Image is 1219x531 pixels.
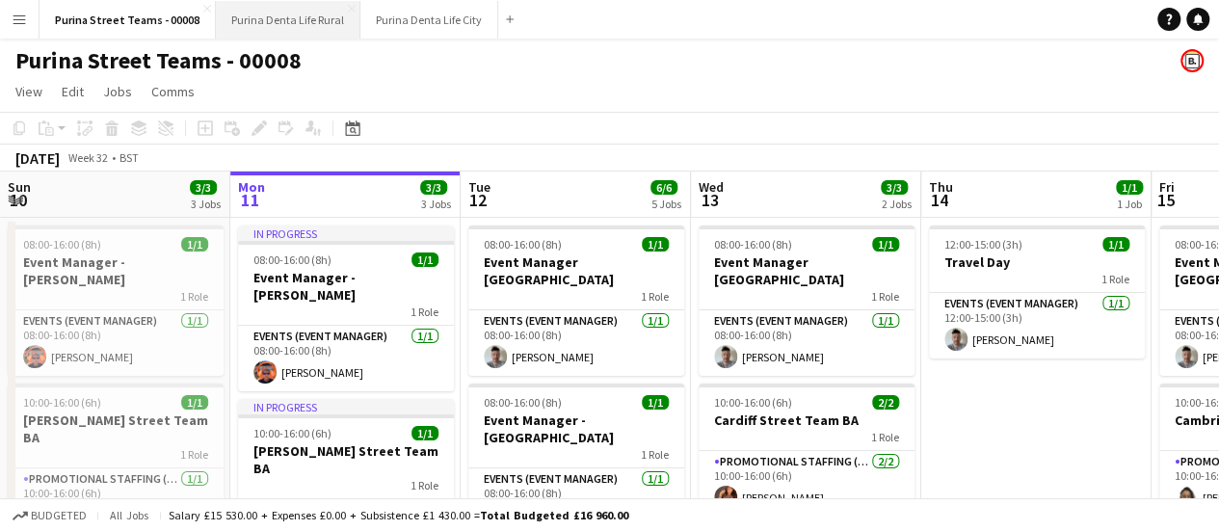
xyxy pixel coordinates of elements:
[1156,189,1175,211] span: 15
[15,148,60,168] div: [DATE]
[411,426,438,440] span: 1/1
[1101,272,1129,286] span: 1 Role
[468,253,684,288] h3: Event Manager [GEOGRAPHIC_DATA]
[929,293,1145,358] app-card-role: Events (Event Manager)1/112:00-15:00 (3h)[PERSON_NAME]
[216,1,360,39] button: Purina Denta Life Rural
[180,289,208,304] span: 1 Role
[484,395,562,410] span: 08:00-16:00 (8h)
[181,237,208,252] span: 1/1
[484,237,562,252] span: 08:00-16:00 (8h)
[8,310,224,376] app-card-role: Events (Event Manager)1/108:00-16:00 (8h)[PERSON_NAME]
[190,180,217,195] span: 3/3
[468,412,684,446] h3: Event Manager - [GEOGRAPHIC_DATA]
[929,178,953,196] span: Thu
[1117,197,1142,211] div: 1 Job
[944,237,1022,252] span: 12:00-15:00 (3h)
[468,178,490,196] span: Tue
[699,226,914,376] app-job-card: 08:00-16:00 (8h)1/1Event Manager [GEOGRAPHIC_DATA]1 RoleEvents (Event Manager)1/108:00-16:00 (8h)...
[411,478,438,492] span: 1 Role
[480,508,628,522] span: Total Budgeted £16 960.00
[8,226,224,376] app-job-card: 08:00-16:00 (8h)1/1Event Manager - [PERSON_NAME]1 RoleEvents (Event Manager)1/108:00-16:00 (8h)[P...
[15,83,42,100] span: View
[642,395,669,410] span: 1/1
[926,189,953,211] span: 14
[714,395,792,410] span: 10:00-16:00 (6h)
[8,253,224,288] h3: Event Manager - [PERSON_NAME]
[144,79,202,104] a: Comms
[871,430,899,444] span: 1 Role
[360,1,498,39] button: Purina Denta Life City
[650,180,677,195] span: 6/6
[238,269,454,304] h3: Event Manager - [PERSON_NAME]
[8,79,50,104] a: View
[54,79,92,104] a: Edit
[468,310,684,376] app-card-role: Events (Event Manager)1/108:00-16:00 (8h)[PERSON_NAME]
[871,289,899,304] span: 1 Role
[699,253,914,288] h3: Event Manager [GEOGRAPHIC_DATA]
[1116,180,1143,195] span: 1/1
[929,226,1145,358] app-job-card: 12:00-15:00 (3h)1/1Travel Day1 RoleEvents (Event Manager)1/112:00-15:00 (3h)[PERSON_NAME]
[872,237,899,252] span: 1/1
[699,310,914,376] app-card-role: Events (Event Manager)1/108:00-16:00 (8h)[PERSON_NAME]
[23,395,101,410] span: 10:00-16:00 (6h)
[1102,237,1129,252] span: 1/1
[699,178,724,196] span: Wed
[238,226,454,241] div: In progress
[23,237,101,252] span: 08:00-16:00 (8h)
[95,79,140,104] a: Jobs
[10,505,90,526] button: Budgeted
[31,509,87,522] span: Budgeted
[881,180,908,195] span: 3/3
[191,197,221,211] div: 3 Jobs
[238,442,454,477] h3: [PERSON_NAME] Street Team BA
[238,178,265,196] span: Mon
[151,83,195,100] span: Comms
[696,189,724,211] span: 13
[642,237,669,252] span: 1/1
[465,189,490,211] span: 12
[15,46,302,75] h1: Purina Street Teams - 00008
[180,447,208,462] span: 1 Role
[64,150,112,165] span: Week 32
[62,83,84,100] span: Edit
[714,237,792,252] span: 08:00-16:00 (8h)
[8,412,224,446] h3: [PERSON_NAME] Street Team BA
[169,508,628,522] div: Salary £15 530.00 + Expenses £0.00 + Subsistence £1 430.00 =
[106,508,152,522] span: All jobs
[411,305,438,319] span: 1 Role
[181,395,208,410] span: 1/1
[119,150,139,165] div: BST
[641,289,669,304] span: 1 Role
[872,395,899,410] span: 2/2
[882,197,912,211] div: 2 Jobs
[1180,49,1204,72] app-user-avatar: Bounce Activations Ltd
[420,180,447,195] span: 3/3
[468,226,684,376] app-job-card: 08:00-16:00 (8h)1/1Event Manager [GEOGRAPHIC_DATA]1 RoleEvents (Event Manager)1/108:00-16:00 (8h)...
[103,83,132,100] span: Jobs
[421,197,451,211] div: 3 Jobs
[411,252,438,267] span: 1/1
[238,326,454,391] app-card-role: Events (Event Manager)1/108:00-16:00 (8h)[PERSON_NAME]
[1159,178,1175,196] span: Fri
[235,189,265,211] span: 11
[238,226,454,391] app-job-card: In progress08:00-16:00 (8h)1/1Event Manager - [PERSON_NAME]1 RoleEvents (Event Manager)1/108:00-1...
[5,189,31,211] span: 10
[699,412,914,429] h3: Cardiff Street Team BA
[641,447,669,462] span: 1 Role
[651,197,681,211] div: 5 Jobs
[253,252,331,267] span: 08:00-16:00 (8h)
[238,399,454,414] div: In progress
[40,1,216,39] button: Purina Street Teams - 00008
[253,426,331,440] span: 10:00-16:00 (6h)
[929,253,1145,271] h3: Travel Day
[8,178,31,196] span: Sun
